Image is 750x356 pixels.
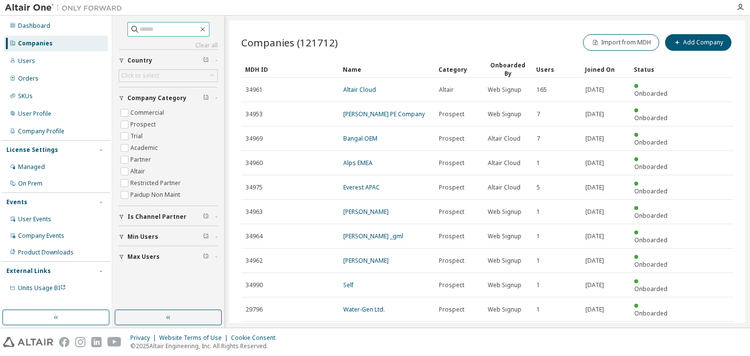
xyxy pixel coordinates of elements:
span: Onboarded [634,309,667,317]
label: Paidup Non Maint [130,189,182,201]
span: 1 [537,159,540,167]
div: Company Events [18,232,64,240]
div: Managed [18,163,45,171]
button: Min Users [119,226,218,248]
span: 34953 [246,110,263,118]
div: Onboarded By [487,61,528,78]
label: Trial [130,130,145,142]
span: 1 [537,232,540,240]
span: 1 [537,306,540,314]
a: [PERSON_NAME] [343,208,389,216]
a: [PERSON_NAME] [343,256,389,265]
span: Onboarded [634,163,667,171]
a: Bangal OEM [343,134,377,143]
div: External Links [6,267,51,275]
label: Altair [130,166,147,177]
span: Web Signup [488,110,521,118]
span: [DATE] [585,135,604,143]
div: Company Profile [18,127,64,135]
div: Privacy [130,334,159,342]
div: Click to select [121,72,159,80]
a: Clear all [119,42,218,49]
div: Joined On [585,62,626,77]
div: Events [6,198,27,206]
button: Max Users [119,246,218,268]
div: Dashboard [18,22,50,30]
span: [DATE] [585,184,604,191]
div: Click to select [119,70,217,82]
a: Self [343,281,354,289]
span: Onboarded [634,138,667,147]
img: instagram.svg [75,337,85,347]
span: [DATE] [585,208,604,216]
span: 29796 [246,306,263,314]
span: 1 [537,208,540,216]
button: Company Category [119,87,218,109]
span: [DATE] [585,257,604,265]
button: Country [119,50,218,71]
span: 7 [537,135,540,143]
div: SKUs [18,92,33,100]
span: 34964 [246,232,263,240]
span: Prospect [439,281,464,289]
span: Clear filter [203,57,209,64]
span: Onboarded [634,211,667,220]
span: Prospect [439,184,464,191]
a: Everest APAC [343,183,380,191]
span: Prospect [439,208,464,216]
a: Alps EMEA [343,159,373,167]
span: Max Users [127,253,160,261]
span: Units Usage BI [18,284,66,292]
span: Onboarded [634,236,667,244]
span: Onboarded [634,187,667,195]
span: Altair Cloud [488,159,521,167]
span: Clear filter [203,94,209,102]
span: Country [127,57,152,64]
div: Cookie Consent [231,334,281,342]
span: Prospect [439,257,464,265]
div: Users [18,57,35,65]
span: Web Signup [488,257,521,265]
a: Altair Cloud [343,85,376,94]
button: Import from MDH [583,34,659,51]
div: MDH ID [245,62,335,77]
div: On Prem [18,180,42,188]
span: [DATE] [585,159,604,167]
span: [DATE] [585,110,604,118]
a: Water-Gen Ltd. [343,305,385,314]
button: Add Company [665,34,731,51]
div: Companies [18,40,53,47]
label: Partner [130,154,153,166]
span: 5 [537,184,540,191]
span: Is Channel Partner [127,213,187,221]
span: Onboarded [634,285,667,293]
label: Academic [130,142,160,154]
span: Web Signup [488,232,521,240]
span: 1 [537,257,540,265]
span: Prospect [439,232,464,240]
span: Company Category [127,94,187,102]
img: facebook.svg [59,337,69,347]
div: Name [343,62,431,77]
p: © 2025 Altair Engineering, Inc. All Rights Reserved. [130,342,281,350]
span: [DATE] [585,86,604,94]
span: Prospect [439,135,464,143]
div: Product Downloads [18,249,74,256]
div: Users [536,62,577,77]
span: Clear filter [203,253,209,261]
span: Prospect [439,306,464,314]
span: Altair Cloud [488,184,521,191]
div: User Events [18,215,51,223]
span: 34990 [246,281,263,289]
span: Altair Cloud [488,135,521,143]
div: Website Terms of Use [159,334,231,342]
span: Companies (121712) [241,36,338,49]
span: Web Signup [488,208,521,216]
span: Clear filter [203,213,209,221]
a: [PERSON_NAME] _gml [343,232,403,240]
img: altair_logo.svg [3,337,53,347]
div: Orders [18,75,39,83]
span: Web Signup [488,306,521,314]
span: Prospect [439,159,464,167]
span: Altair [439,86,454,94]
